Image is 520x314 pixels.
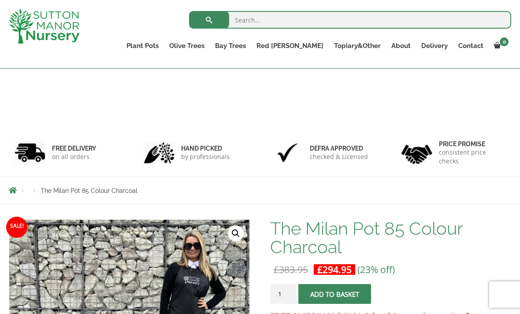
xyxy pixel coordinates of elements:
a: View full-screen image gallery [228,225,244,241]
bdi: 383.95 [274,263,308,276]
nav: Breadcrumbs [9,187,511,194]
h6: hand picked [181,144,230,152]
p: on all orders [52,152,96,161]
a: Olive Trees [164,40,210,52]
input: Product quantity [270,284,297,304]
a: Red [PERSON_NAME] [251,40,329,52]
a: Delivery [416,40,453,52]
p: checked & Licensed [310,152,368,161]
span: Sale! [6,217,27,238]
bdi: 294.95 [317,263,352,276]
h1: The Milan Pot 85 Colour Charcoal [270,219,511,256]
a: Topiary&Other [329,40,386,52]
img: logo [9,9,79,44]
span: £ [274,263,279,276]
img: 4.jpg [401,139,432,166]
img: 1.jpg [15,141,45,164]
img: 2.jpg [144,141,175,164]
button: Add to basket [298,284,371,304]
p: by professionals [181,152,230,161]
a: Plant Pots [121,40,164,52]
span: The Milan Pot 85 Colour Charcoal [41,187,137,194]
p: consistent price checks [439,148,506,166]
span: £ [317,263,323,276]
h6: Defra approved [310,144,368,152]
input: Search... [189,11,511,29]
a: Bay Trees [210,40,251,52]
a: 0 [489,40,511,52]
img: 3.jpg [272,141,303,164]
h6: FREE DELIVERY [52,144,96,152]
a: Contact [453,40,489,52]
span: (23% off) [357,263,395,276]
a: About [386,40,416,52]
h6: Price promise [439,140,506,148]
span: 0 [500,37,509,46]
